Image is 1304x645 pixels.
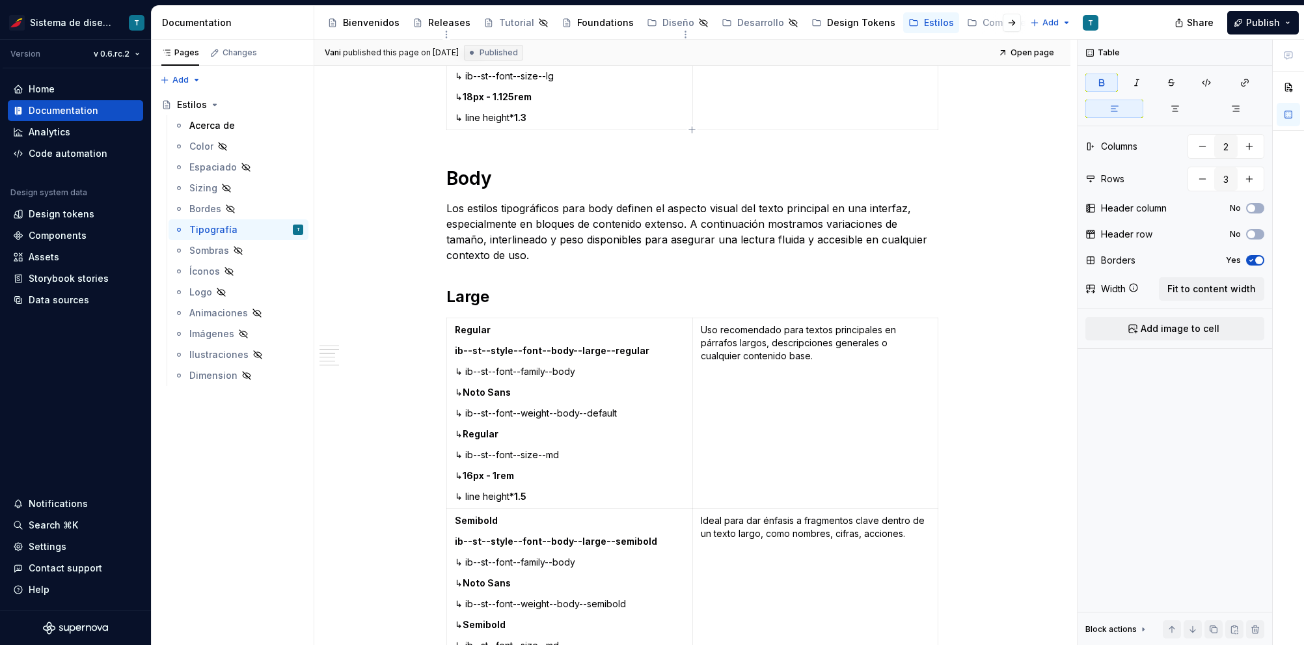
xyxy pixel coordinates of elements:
button: Add [156,71,205,89]
div: Estilos [924,16,954,29]
div: Page tree [156,94,308,386]
strong: Semibold [455,515,498,526]
div: Analytics [29,126,70,139]
span: Publish [1246,16,1280,29]
a: Animaciones [169,303,308,323]
div: Home [29,83,55,96]
strong: ib--st--style--font--body--large--semibold [455,536,657,547]
span: Add [1042,18,1059,28]
a: Home [8,79,143,100]
div: Assets [29,251,59,264]
a: Settings [8,536,143,557]
span: Published [480,48,518,58]
button: Search ⌘K [8,515,143,536]
div: Sombras [189,244,229,257]
div: Data sources [29,294,89,307]
div: Help [29,583,49,596]
a: Sizing [169,178,308,199]
p: ↳ [455,90,685,103]
div: Ilustraciones [189,348,249,361]
span: Vani [325,48,341,58]
div: Íconos [189,265,220,278]
h2: Large [446,286,938,307]
div: T [1088,18,1093,28]
p: ↳ line height [455,490,685,503]
a: Bordes [169,199,308,219]
div: Espaciado [189,161,237,174]
label: No [1230,203,1241,213]
p: ↳ ib--st--font--family--body [455,556,685,569]
div: Changes [223,48,257,58]
div: Block actions [1085,624,1137,635]
div: Width [1101,282,1126,295]
label: No [1230,229,1241,240]
a: Data sources [8,290,143,310]
p: ↳ [455,577,685,590]
div: Sistema de diseño Iberia [30,16,113,29]
div: Rows [1101,172,1124,185]
a: Components [8,225,143,246]
div: Foundations [577,16,634,29]
div: Documentation [162,16,308,29]
a: Assets [8,247,143,268]
div: Page tree [322,10,1024,36]
strong: ib--st--style--font--body--large--regular [455,345,649,356]
strong: Semibold [463,619,506,630]
span: Open page [1011,48,1054,58]
p: Uso recomendado para textos principales en párrafos largos, descripciones generales o cualquier c... [701,323,930,363]
div: Pages [161,48,199,58]
a: Íconos [169,261,308,282]
div: Diseño [662,16,694,29]
a: Componentes [962,12,1066,33]
a: Design Tokens [806,12,901,33]
a: Open page [994,44,1060,62]
a: Releases [407,12,476,33]
div: Releases [428,16,470,29]
a: Bienvenidos [322,12,405,33]
span: Add image to cell [1141,322,1219,335]
button: Publish [1227,11,1299,34]
div: Components [29,229,87,242]
p: Ideal para dar énfasis a fragmentos clave dentro de un texto largo, como nombres, cifras, acciones. [701,514,930,540]
div: Design Tokens [827,16,895,29]
svg: Supernova Logo [43,622,108,635]
a: Storybook stories [8,268,143,289]
a: Analytics [8,122,143,143]
p: ↳ ib--st--font--weight--body--default [455,407,685,420]
a: Logo [169,282,308,303]
div: Design system data [10,187,87,198]
p: ↳ ib--st--font--weight--body--semibold [455,597,685,611]
p: ↳ [455,469,685,482]
a: Color [169,136,308,157]
div: Version [10,49,40,59]
h1: Body [446,167,938,190]
span: Fit to content width [1167,282,1256,295]
a: Desarrollo [716,12,804,33]
div: Notifications [29,497,88,510]
div: Animaciones [189,307,248,320]
button: Add [1026,14,1075,32]
strong: Regular [463,428,498,439]
strong: Noto Sans [463,577,511,588]
div: Logo [189,286,212,299]
a: Estilos [156,94,308,115]
a: Design tokens [8,204,143,225]
a: Tutorial [478,12,554,33]
a: Dimension [169,365,308,386]
div: Dimension [189,369,238,382]
p: ↳ [455,618,685,631]
strong: 18px - 1.125rem [463,91,532,102]
div: Design tokens [29,208,94,221]
button: Notifications [8,493,143,514]
a: Sombras [169,240,308,261]
span: Add [172,75,189,85]
a: Imágenes [169,323,308,344]
button: Help [8,579,143,600]
div: Borders [1101,254,1135,267]
strong: Regular [455,324,491,335]
div: Color [189,140,213,153]
div: Acerca de [189,119,235,132]
a: Diseño [642,12,714,33]
span: v 0.6.rc.2 [94,49,129,59]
